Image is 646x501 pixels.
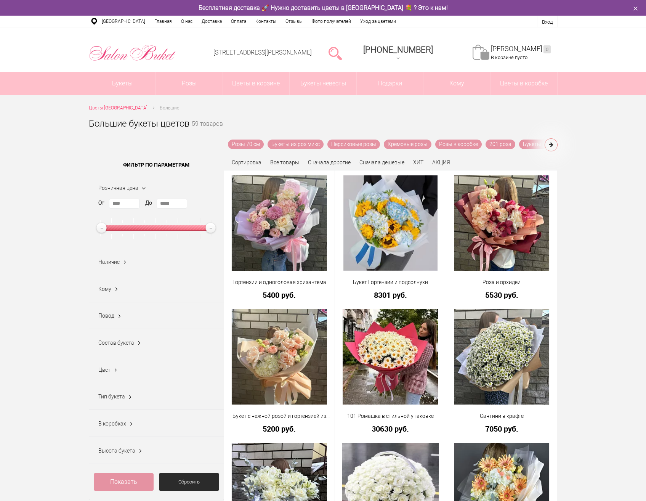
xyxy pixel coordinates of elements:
span: В коробках [98,421,126,427]
a: Главная [150,16,176,27]
a: Сантини в крафте [451,412,552,420]
span: Кому [423,72,490,95]
a: [STREET_ADDRESS][PERSON_NAME] [213,49,312,56]
a: Букет с нежной розой и гортензией из свежих цветов [229,412,330,420]
a: Роза и орхидеи [451,278,552,286]
h1: Большие букеты цветов [89,117,189,130]
a: ХИТ [413,159,423,165]
a: [GEOGRAPHIC_DATA] [97,16,150,27]
div: Бесплатная доставка 🚀 Нужно доставить цветы в [GEOGRAPHIC_DATA] 💐 ? Это к нам! [83,4,563,12]
span: Высота букета [98,448,135,454]
a: Все товары [270,159,299,165]
a: 7050 руб. [451,425,552,433]
a: Цветы [GEOGRAPHIC_DATA] [89,104,147,112]
a: 5530 руб. [451,291,552,299]
span: Повод [98,313,114,319]
span: Тип букета [98,393,125,400]
span: [PHONE_NUMBER] [363,45,433,55]
span: В корзине пусто [491,55,527,60]
a: Персиковые розы [327,140,380,149]
span: Состав букета [98,340,134,346]
span: Сортировка [232,159,261,165]
a: О нас [176,16,197,27]
a: Вход [542,19,553,25]
img: Цветы Нижний Новгород [89,43,176,63]
a: Сначала дорогие [308,159,351,165]
a: 30630 руб. [340,425,441,433]
a: Оплата [226,16,251,27]
a: 101 Ромашка в стильной упаковке [340,412,441,420]
a: Цветы в коробке [491,72,557,95]
img: Букет Гортензии и подсолнухи [343,175,438,271]
a: Букет Гортензии и подсолнухи [340,278,441,286]
a: 8301 руб. [340,291,441,299]
span: Цветы [GEOGRAPHIC_DATA] [89,105,147,111]
a: Контакты [251,16,281,27]
a: Кремовые розы [384,140,431,149]
small: 59 товаров [192,121,223,140]
span: Большие [160,105,179,111]
a: Сбросить [159,473,219,491]
a: Отзывы [281,16,307,27]
span: Наличие [98,259,120,265]
span: Фильтр по параметрам [89,155,224,174]
a: [PHONE_NUMBER] [359,42,438,64]
a: Доставка [197,16,226,27]
a: Букеты из роз микс [268,140,324,149]
a: Розы 70 см [228,140,264,149]
a: Розы [156,72,223,95]
a: Букеты [89,72,156,95]
a: Розы в коробке [435,140,482,149]
a: Букеты из 101 розы [519,140,576,149]
a: Показать [94,473,154,491]
a: 5400 руб. [229,291,330,299]
img: Роза и орхидеи [454,175,549,271]
a: 5200 руб. [229,425,330,433]
span: Розничная цена [98,185,138,191]
img: Букет с нежной розой и гортензией из свежих цветов [232,309,327,405]
a: Уход за цветами [356,16,401,27]
label: До [145,199,152,207]
a: АКЦИЯ [432,159,450,165]
a: Цветы в корзине [223,72,290,95]
a: Букеты невесты [290,72,356,95]
span: Цвет [98,367,111,373]
a: 201 роза [486,140,515,149]
img: Гортензии и одноголовая хризантема [232,175,327,271]
img: Сантини в крафте [454,309,549,405]
span: Кому [98,286,111,292]
a: [PERSON_NAME] [491,45,551,53]
ins: 0 [543,45,551,53]
img: 101 Ромашка в стильной упаковке [343,309,438,405]
a: Сначала дешевые [359,159,404,165]
a: Гортензии и одноголовая хризантема [229,278,330,286]
label: От [98,199,104,207]
a: Фото получателей [307,16,356,27]
a: Подарки [357,72,423,95]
